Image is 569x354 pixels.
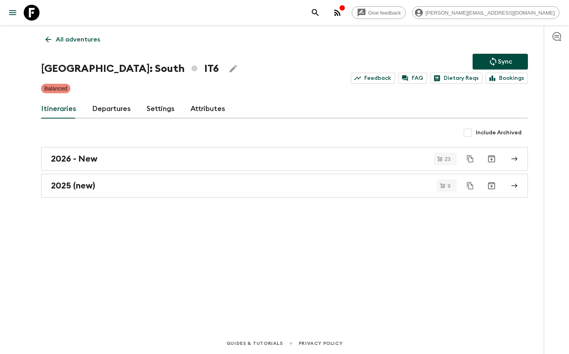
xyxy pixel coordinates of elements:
a: Attributes [190,100,225,119]
a: Dietary Reqs [430,73,482,84]
a: FAQ [398,73,427,84]
a: Bookings [486,73,528,84]
button: search adventures [307,5,323,21]
button: Duplicate [463,179,477,193]
a: Guides & Tutorials [226,339,283,348]
span: [PERSON_NAME][EMAIL_ADDRESS][DOMAIN_NAME] [421,10,559,16]
a: 2026 - New [41,147,528,171]
span: Include Archived [476,129,522,137]
h2: 2026 - New [51,154,98,164]
a: 2025 (new) [41,174,528,198]
span: Give feedback [364,10,405,16]
h1: [GEOGRAPHIC_DATA]: South IT6 [41,61,219,77]
a: Privacy Policy [299,339,343,348]
button: menu [5,5,21,21]
button: Edit Adventure Title [225,61,241,77]
button: Archive [484,151,499,167]
p: Balanced [44,85,67,92]
p: Sync [498,57,512,66]
div: [PERSON_NAME][EMAIL_ADDRESS][DOMAIN_NAME] [412,6,560,19]
a: Settings [147,100,175,119]
p: All adventures [56,35,100,44]
span: 23 [440,156,455,162]
button: Archive [484,178,499,194]
a: Feedback [351,73,395,84]
span: 9 [443,183,455,188]
a: Departures [92,100,131,119]
button: Sync adventure departures to the booking engine [473,54,528,70]
a: Itineraries [41,100,76,119]
a: Give feedback [352,6,406,19]
a: All adventures [41,32,104,47]
h2: 2025 (new) [51,181,95,191]
button: Duplicate [463,152,477,166]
